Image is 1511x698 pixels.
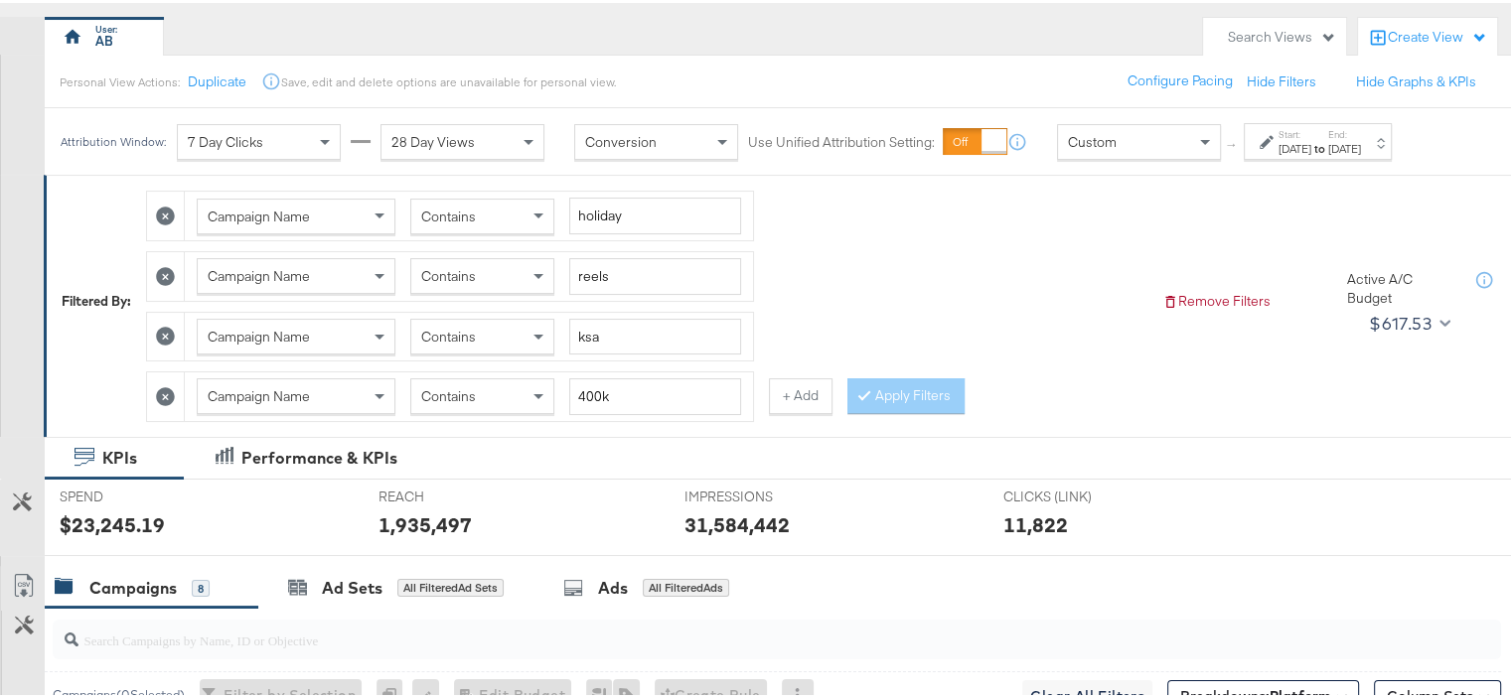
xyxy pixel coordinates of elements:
[569,255,741,292] input: Enter a search term
[421,264,476,282] span: Contains
[60,485,209,503] span: SPEND
[1311,138,1328,153] strong: to
[1369,306,1432,336] div: $617.53
[1328,125,1361,138] label: End:
[60,132,167,146] div: Attribution Window:
[569,316,741,352] input: Enter a search term
[684,485,833,503] span: IMPRESSIONS
[585,130,657,148] span: Conversion
[421,205,476,222] span: Contains
[192,577,210,595] div: 8
[569,375,741,412] input: Enter a search term
[598,574,628,597] div: Ads
[421,325,476,343] span: Contains
[188,70,246,88] button: Duplicate
[769,375,832,411] button: + Add
[62,289,131,308] div: Filtered By:
[95,29,113,48] div: AB
[1162,289,1271,308] button: Remove Filters
[378,485,528,503] span: REACH
[1347,267,1456,304] div: Active A/C Budget
[208,264,310,282] span: Campaign Name
[208,384,310,402] span: Campaign Name
[60,507,165,536] div: $23,245.19
[1247,70,1316,88] button: Hide Filters
[1279,125,1311,138] label: Start:
[1228,25,1336,44] div: Search Views
[78,610,1371,648] input: Search Campaigns by Name, ID or Objective
[684,507,790,536] div: 31,584,442
[1003,485,1152,503] span: CLICKS (LINK)
[1361,305,1454,337] button: $617.53
[102,444,137,467] div: KPIs
[1223,139,1242,146] span: ↑
[208,325,310,343] span: Campaign Name
[60,71,180,87] div: Personal View Actions:
[188,130,263,148] span: 7 Day Clicks
[397,576,504,594] div: All Filtered Ad Sets
[241,444,397,467] div: Performance & KPIs
[1388,25,1487,45] div: Create View
[569,195,741,231] input: Enter a search term
[378,507,472,536] div: 1,935,497
[391,130,475,148] span: 28 Day Views
[208,205,310,222] span: Campaign Name
[1328,138,1361,154] div: [DATE]
[643,576,729,594] div: All Filtered Ads
[421,384,476,402] span: Contains
[322,574,382,597] div: Ad Sets
[281,71,616,87] div: Save, edit and delete options are unavailable for personal view.
[1068,130,1117,148] span: Custom
[1003,507,1068,536] div: 11,822
[89,574,177,597] div: Campaigns
[1356,70,1476,88] button: Hide Graphs & KPIs
[1279,138,1311,154] div: [DATE]
[748,130,935,149] label: Use Unified Attribution Setting:
[1114,61,1247,96] button: Configure Pacing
